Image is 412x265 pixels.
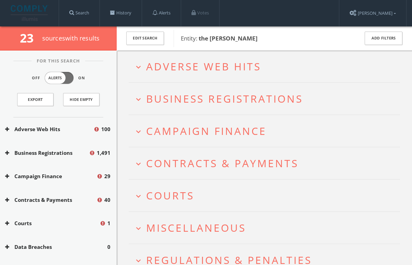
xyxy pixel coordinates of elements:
span: 23 [20,30,39,46]
span: Adverse Web Hits [146,59,261,73]
span: 100 [101,125,110,133]
button: Campaign Finance [5,172,96,180]
button: Hide Empty [63,93,99,106]
button: Add Filters [365,32,402,45]
i: expand_more [134,62,143,72]
button: Business Registrations [5,149,89,157]
i: expand_more [134,127,143,136]
a: Export [17,93,54,106]
button: Adverse Web Hits [5,125,93,133]
span: For This Search [32,58,85,65]
span: 29 [104,172,110,180]
button: expand_moreMiscellaneous [134,222,400,233]
button: expand_moreCampaign Finance [134,125,400,137]
button: expand_moreAdverse Web Hits [134,61,400,72]
button: expand_moreContracts & Payments [134,158,400,169]
img: illumis [11,5,49,21]
button: Courts [5,219,99,227]
span: 40 [104,196,110,204]
span: Courts [146,188,194,203]
span: 0 [107,243,110,251]
span: On [78,75,85,81]
span: Off [32,75,40,81]
span: source s with results [42,34,100,42]
b: the [PERSON_NAME] [199,34,258,42]
i: expand_more [134,95,143,104]
i: expand_more [134,192,143,201]
span: Campaign Finance [146,124,267,138]
span: Entity: [181,34,258,42]
span: Contracts & Payments [146,156,298,170]
span: Miscellaneous [146,221,246,235]
button: Contracts & Payments [5,196,96,204]
span: 1,491 [97,149,110,157]
button: expand_moreBusiness Registrations [134,93,400,104]
i: expand_more [134,224,143,233]
button: Data Breaches [5,243,107,251]
i: expand_more [134,159,143,169]
span: 1 [107,219,110,227]
span: Business Registrations [146,92,303,106]
button: Edit Search [126,32,164,45]
button: expand_moreCourts [134,190,400,201]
